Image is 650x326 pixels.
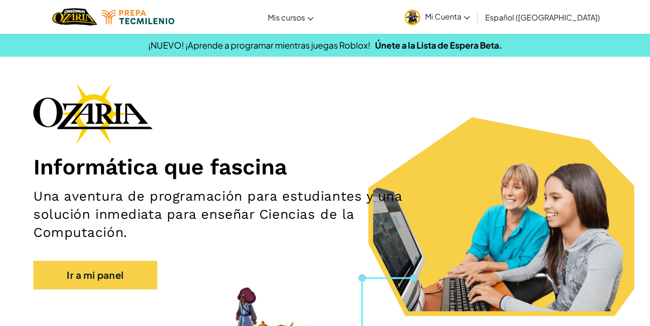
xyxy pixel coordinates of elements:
[400,2,475,32] a: Mi Cuenta
[33,83,152,144] img: Ozaria branding logo
[33,261,157,289] a: Ir a mi panel
[102,10,174,24] img: Tecmilenio logo
[33,187,424,242] h2: Una aventura de programación para estudiantes y una solución inmediata para enseñar Ciencias de l...
[405,10,420,25] img: avatar
[263,4,318,30] a: Mis cursos
[485,12,600,22] span: Español ([GEOGRAPHIC_DATA])
[52,7,97,27] img: Home
[480,4,605,30] a: Español ([GEOGRAPHIC_DATA])
[375,40,502,51] a: Únete a la Lista de Espera Beta.
[148,40,370,51] span: ¡NUEVO! ¡Aprende a programar mientras juegas Roblox!
[425,11,470,21] span: Mi Cuenta
[52,7,97,27] a: Ozaria by CodeCombat logo
[33,153,617,180] h1: Informática que fascina
[268,12,305,22] span: Mis cursos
